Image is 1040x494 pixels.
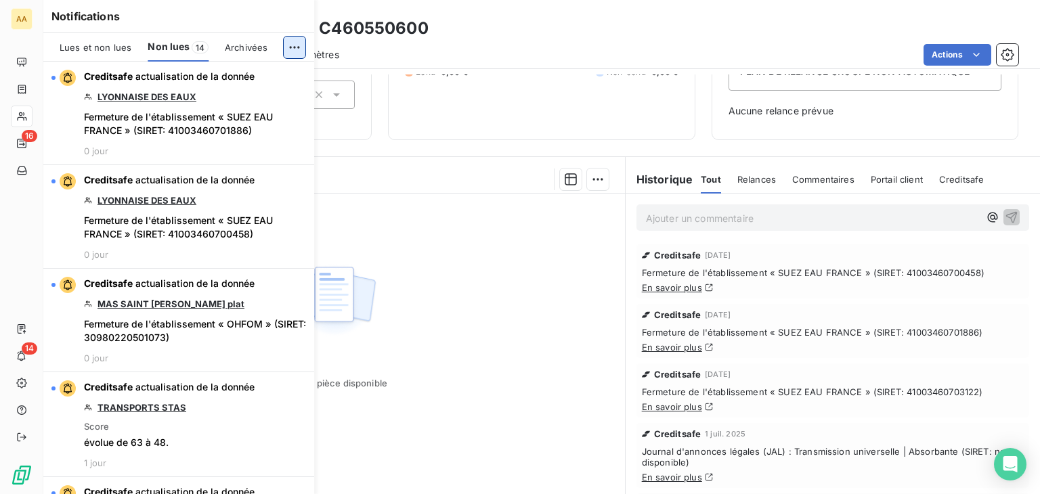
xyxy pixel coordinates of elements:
span: Creditsafe [84,70,133,82]
div: Open Intercom Messenger [994,448,1026,480]
span: Fermeture de l'établissement « SUEZ EAU FRANCE » (SIRET: 41003460701886) [84,110,306,137]
a: En savoir plus [642,401,702,412]
span: Portail client [871,174,923,185]
span: actualisation de la donnée [135,70,255,82]
span: Fermeture de l'établissement « SUEZ EAU FRANCE » (SIRET: 41003460700458) [642,267,1024,278]
span: 16 [22,130,37,142]
img: Logo LeanPay [11,464,32,486]
span: Creditsafe [654,309,701,320]
span: Creditsafe [84,277,133,289]
span: Archivées [225,42,267,53]
span: 1 juil. 2025 [705,430,745,438]
span: Creditsafe [654,428,701,439]
span: actualisation de la donnée [135,174,255,185]
a: LYONNAISE DES EAUX [97,195,196,206]
span: Creditsafe [84,381,133,392]
button: Actions [924,44,991,66]
a: TRANSPORTS STAS [97,402,186,413]
button: Creditsafe actualisation de la donnéeLYONNAISE DES EAUXFermeture de l'établissement « SUEZ EAU FR... [43,165,314,269]
span: Fermeture de l'établissement « SUEZ EAU FRANCE » (SIRET: 41003460700458) [84,214,306,241]
span: Aucune relance prévue [729,104,1001,118]
span: Commentaires [792,174,854,185]
span: Journal d'annonces légales (JAL) : Transmission universelle | Absorbante (SIRET: non disponible) [642,446,1024,468]
span: Creditsafe [654,250,701,261]
span: Fermeture de l'établissement « SUEZ EAU FRANCE » (SIRET: 41003460703122) [642,386,1024,397]
span: évolue de 63 à 48. [84,436,169,449]
button: Creditsafe actualisation de la donnéeTRANSPORTS STASScoreévolue de 63 à 48.1 jour [43,372,314,477]
span: 14 [192,41,209,53]
h6: Historique [626,171,693,187]
span: [DATE] [705,370,731,378]
span: Non lues [148,40,190,53]
button: Creditsafe actualisation de la donnéeLYONNAISE DES EAUXFermeture de l'établissement « SUEZ EAU FR... [43,62,314,165]
img: Empty state [290,259,377,343]
span: Aucune pièce disponible [281,378,387,388]
span: 1 jour [84,457,106,468]
a: En savoir plus [642,342,702,353]
span: 0 jour [84,249,108,260]
span: Creditsafe [654,369,701,380]
span: actualisation de la donnée [135,381,255,392]
span: Tout [701,174,721,185]
div: AA [11,8,32,30]
span: Lues et non lues [60,42,131,53]
span: Fermeture de l'établissement « OHFOM » (SIRET: 30980220501073) [84,317,306,344]
span: Fermeture de l'établissement « SUEZ EAU FRANCE » (SIRET: 41003460701886) [642,327,1024,338]
span: Relances [737,174,776,185]
span: [DATE] [705,251,731,259]
a: En savoir plus [642,282,702,293]
span: 0 jour [84,353,108,363]
span: 0 jour [84,145,108,156]
span: Creditsafe [84,174,133,185]
span: [DATE] [705,311,731,319]
button: Creditsafe actualisation de la donnéeMAS SAINT [PERSON_NAME] platFermeture de l'établissement « O... [43,269,314,372]
span: Score [84,421,109,432]
span: actualisation de la donnée [135,277,255,289]
a: LYONNAISE DES EAUX [97,91,196,102]
h6: Notifications [51,8,306,24]
span: Creditsafe [939,174,984,185]
a: MAS SAINT [PERSON_NAME] plat [97,298,244,309]
a: En savoir plus [642,472,702,482]
span: 14 [22,342,37,355]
